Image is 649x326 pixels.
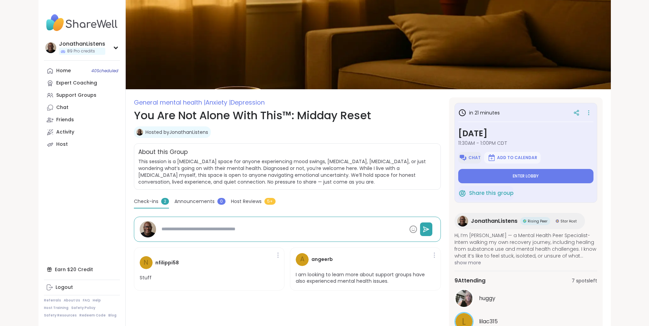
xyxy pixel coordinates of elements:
h2: About this Group [138,148,188,157]
button: Enter lobby [458,169,593,183]
a: Safety Resources [44,313,77,318]
div: Support Groups [56,92,96,99]
img: Star Host [556,219,559,223]
span: 5+ [264,198,276,205]
img: huggy [455,290,473,307]
span: 2 [161,198,169,205]
span: Share this group [469,189,513,197]
img: JonathanListens [45,42,56,53]
span: General mental health | [134,98,205,107]
a: Referrals [44,298,61,303]
div: Expert Coaching [56,80,97,87]
a: Host Training [44,306,68,310]
span: Chat [468,155,481,160]
span: Hi, I’m [PERSON_NAME] — a Mental Health Peer Specialist-Intern walking my own recovery journey, i... [454,232,597,259]
img: JonathanListens [140,221,156,237]
a: Help [93,298,101,303]
a: Safety Policy [71,306,95,310]
span: show more [454,259,597,266]
a: Redeem Code [79,313,106,318]
div: Host [56,141,68,148]
span: Rising Peer [528,219,547,224]
span: Host Reviews [231,198,262,205]
div: Logout [56,284,73,291]
img: JonathanListens [136,129,143,136]
button: Share this group [458,186,513,200]
div: Earn $20 Credit [44,263,120,276]
span: 9 Attending [454,277,485,285]
h3: [DATE] [458,127,593,140]
div: JonathanListens [59,40,105,48]
a: Blog [108,313,117,318]
span: 7 spots left [572,277,597,284]
span: huggy [479,294,495,302]
span: 11:30AM - 1:00PM CDT [458,140,593,146]
div: Chat [56,104,68,111]
img: ShareWell Logomark [458,189,466,197]
p: Stuff [140,275,152,281]
a: huggyhuggy [454,289,597,308]
a: Expert Coaching [44,77,120,89]
div: Friends [56,117,74,123]
span: 89 Pro credits [67,48,95,54]
span: a [300,254,305,264]
img: ShareWell Nav Logo [44,11,120,35]
h3: in 21 minutes [458,109,500,117]
a: JonathanListensJonathanListensRising PeerRising PeerStar HostStar Host [454,213,585,229]
button: Add to Calendar [484,152,541,164]
span: lilac315 [479,317,498,326]
span: This session is a [MEDICAL_DATA] space for anyone experiencing mood swings, [MEDICAL_DATA], [MEDI... [138,158,436,185]
img: ShareWell Logomark [459,154,467,162]
span: Announcements [174,198,215,205]
a: Support Groups [44,89,120,102]
span: 0 [217,198,226,205]
a: Host [44,138,120,151]
a: Friends [44,114,120,126]
span: 40 Scheduled [91,68,118,74]
h4: angeerb [311,256,333,263]
span: Star Host [560,219,577,224]
div: Home [56,67,71,74]
p: I am looking to learn more about support groups have also experienced mental health issues. [296,271,435,285]
span: JonathanListens [471,217,517,225]
div: Activity [56,129,74,136]
h1: You Are Not Alone With This™: Midday Reset [134,107,441,124]
span: Anxiety | [205,98,231,107]
a: FAQ [83,298,90,303]
a: Home40Scheduled [44,65,120,77]
h4: nfilippi58 [155,259,179,266]
a: Chat [44,102,120,114]
img: Rising Peer [523,219,526,223]
span: n [144,258,148,268]
a: Activity [44,126,120,138]
img: ShareWell Logomark [488,154,496,162]
button: Chat [458,152,481,164]
span: Check-ins [134,198,158,205]
span: Add to Calendar [497,155,537,160]
a: About Us [64,298,80,303]
a: Logout [44,281,120,294]
span: Enter lobby [513,173,539,179]
a: Hosted byJonathanListens [145,129,208,136]
img: JonathanListens [457,216,468,227]
span: Depression [231,98,265,107]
